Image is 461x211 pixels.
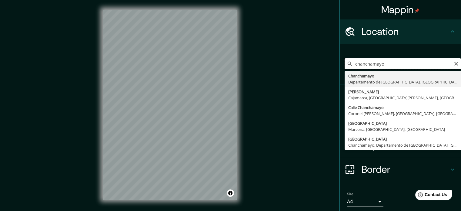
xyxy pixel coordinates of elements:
[340,84,461,109] div: Pins
[362,26,449,38] h4: Location
[347,197,383,206] div: A4
[348,95,457,101] div: Cajamarca, [GEOGRAPHIC_DATA][PERSON_NAME], [GEOGRAPHIC_DATA]
[348,73,457,79] div: Chanchamayo
[407,187,454,204] iframe: Help widget launcher
[454,60,459,66] button: Clear
[345,58,461,69] input: Pick your city or area
[415,8,419,13] img: pin-icon.png
[348,89,457,95] div: [PERSON_NAME]
[348,136,457,142] div: [GEOGRAPHIC_DATA]
[348,142,457,148] div: Chanchamayo, Departamento de [GEOGRAPHIC_DATA], [GEOGRAPHIC_DATA]
[348,120,457,126] div: [GEOGRAPHIC_DATA]
[227,189,234,197] button: Toggle attribution
[348,111,457,117] div: Coronel [PERSON_NAME], [GEOGRAPHIC_DATA], [GEOGRAPHIC_DATA]
[348,104,457,111] div: Calle Chanchamayo
[103,10,237,200] canvas: Map
[362,163,449,175] h4: Border
[348,79,457,85] div: Departamento de [GEOGRAPHIC_DATA], [GEOGRAPHIC_DATA]
[362,139,449,151] h4: Layout
[340,109,461,133] div: Style
[347,192,353,197] label: Size
[340,133,461,157] div: Layout
[381,4,420,16] h4: Mappin
[340,157,461,182] div: Border
[348,126,457,132] div: Marcona, [GEOGRAPHIC_DATA], [GEOGRAPHIC_DATA]
[340,19,461,44] div: Location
